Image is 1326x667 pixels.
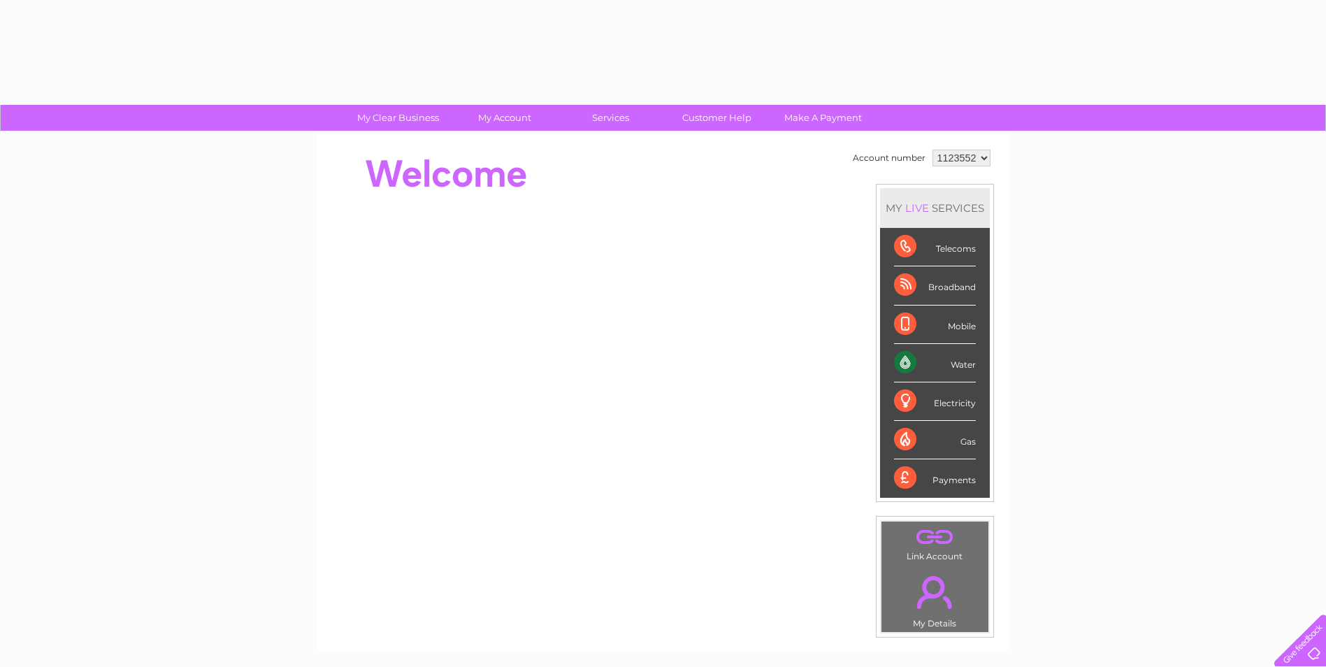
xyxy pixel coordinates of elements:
td: Link Account [881,521,989,565]
div: Mobile [894,306,976,344]
td: Account number [849,146,929,170]
div: Water [894,344,976,382]
div: Broadband [894,266,976,305]
div: Gas [894,421,976,459]
a: Services [553,105,668,131]
a: My Clear Business [340,105,456,131]
div: Payments [894,459,976,497]
a: Make A Payment [765,105,881,131]
div: MY SERVICES [880,188,990,228]
div: LIVE [902,201,932,215]
a: . [885,568,985,617]
a: . [885,525,985,550]
a: Customer Help [659,105,774,131]
a: My Account [447,105,562,131]
td: My Details [881,564,989,633]
div: Telecoms [894,228,976,266]
div: Electricity [894,382,976,421]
